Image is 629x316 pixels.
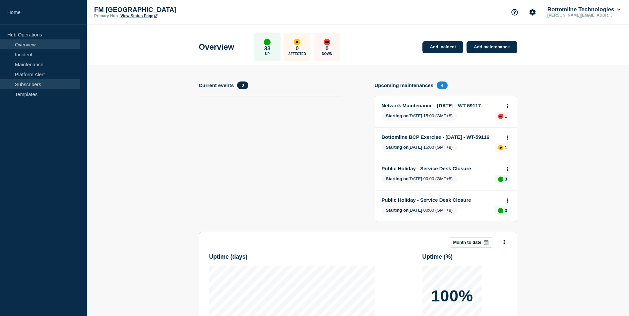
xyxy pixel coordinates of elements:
p: Down [322,52,332,56]
h4: Current events [199,82,234,88]
a: Public Holiday - Service Desk Closure [382,166,501,171]
p: 1 [505,145,507,150]
p: Primary Hub [94,14,118,18]
p: 3 [505,177,507,182]
p: Up [265,52,270,56]
h4: Upcoming maintenances [375,82,434,88]
p: [PERSON_NAME][EMAIL_ADDRESS][PERSON_NAME][DOMAIN_NAME] [546,13,615,18]
button: Account settings [526,5,539,19]
a: Add maintenance [467,41,517,53]
div: up [498,177,503,182]
span: Starting on [386,113,409,118]
a: Bottomline BCP Exercise - [DATE] - WT-59116 [382,134,501,140]
h3: Uptime ( % ) [422,253,453,260]
div: affected [294,39,300,45]
button: Bottomline Technologies [546,6,622,13]
span: [DATE] 15:00 (GMT+8) [382,112,457,121]
span: [DATE] 00:00 (GMT+8) [382,175,457,184]
div: affected [498,145,503,150]
span: Starting on [386,145,409,150]
button: Support [508,5,522,19]
p: Month to date [453,240,481,245]
a: View Status Page [120,14,157,18]
a: Network Maintenance - [DATE] - WT-59117 [382,103,501,108]
p: 3 [505,208,507,213]
p: FM [GEOGRAPHIC_DATA] [94,6,227,14]
span: 0 [237,81,248,89]
h3: Uptime ( days ) [209,253,248,260]
span: Starting on [386,176,409,181]
span: [DATE] 00:00 (GMT+8) [382,206,457,215]
p: 0 [296,45,299,52]
p: 1 [505,114,507,119]
span: [DATE] 15:00 (GMT+8) [382,143,457,152]
p: 100% [431,288,473,304]
p: 0 [326,45,329,52]
div: up [498,208,503,213]
p: Affected [288,52,306,56]
div: down [498,114,503,119]
a: Public Holiday - Service Desk Closure [382,197,501,203]
span: Starting on [386,208,409,213]
div: down [324,39,330,45]
div: up [264,39,271,45]
a: Add incident [422,41,463,53]
span: 4 [437,81,448,89]
h1: Overview [199,42,234,52]
p: 33 [264,45,271,52]
button: Month to date [450,237,492,248]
